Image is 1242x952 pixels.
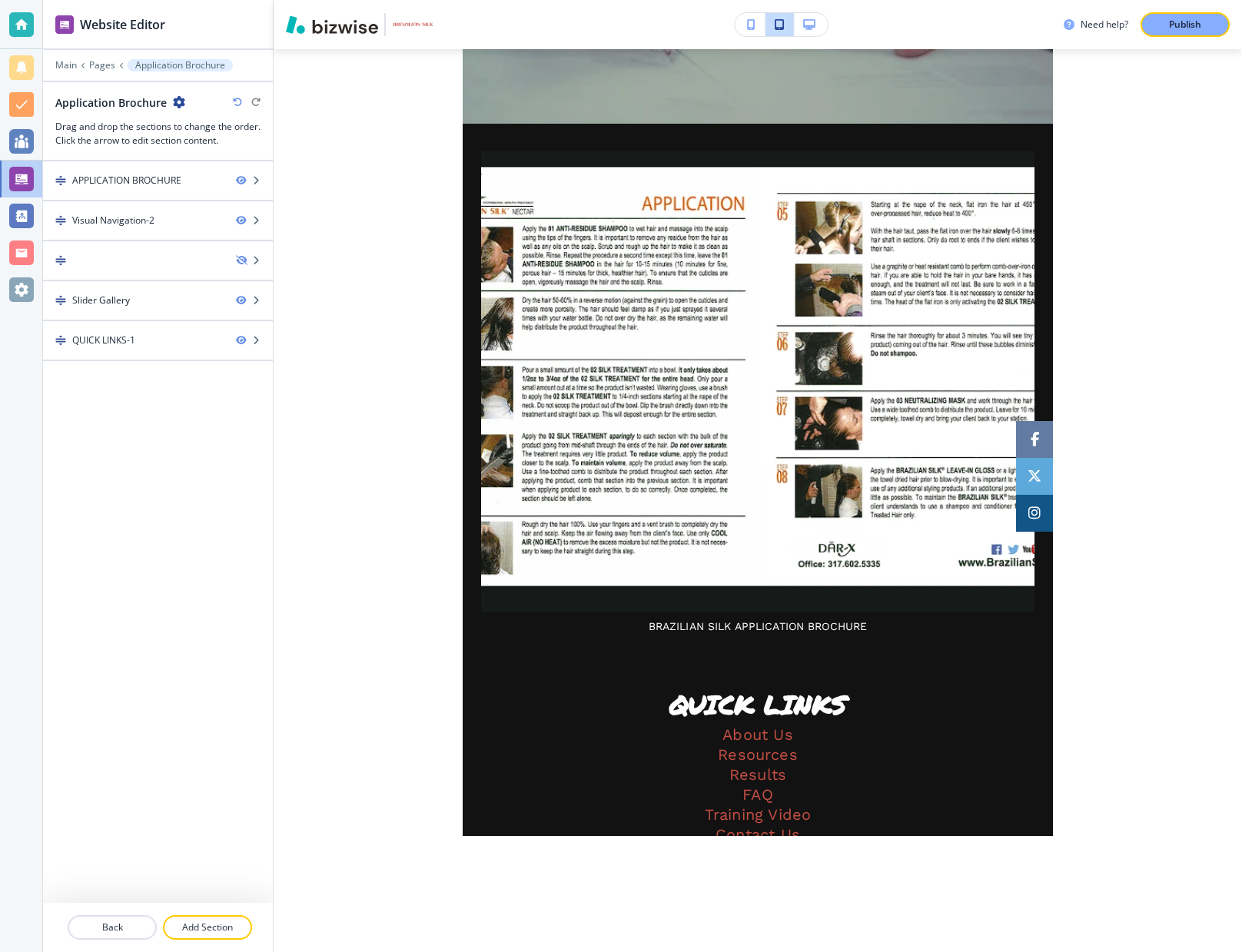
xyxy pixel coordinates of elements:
button: Main [55,60,77,71]
a: Contact Us [716,825,800,844]
div: Visual Navigation-2 [72,214,154,227]
p: Application Brochure [135,60,225,71]
p: Add Section [164,920,251,934]
button: Help [205,479,307,541]
p: Back [69,920,155,934]
h2: Website Editor [80,15,165,34]
div: Slider Gallery [72,294,130,307]
p: BRAZILIAN SILK APPLICATION BROCHURE [481,619,1034,635]
a: Results [729,765,786,784]
div: Google Tag Manager Guide [22,319,285,347]
p: How can we help? [31,135,277,161]
div: We'll be back online later [DATE] [32,210,257,226]
img: Your Logo [392,22,433,28]
p: Hi [PERSON_NAME] [31,109,277,135]
span: Messages [128,518,181,529]
div: Send us a message [32,194,257,210]
img: Drag [55,295,66,306]
div: DropInBlog Guide [22,290,285,319]
div: DragSlider Gallery [43,281,273,320]
a: Training Video [705,805,812,824]
button: Search for help [22,254,285,284]
div: Close [264,25,292,52]
button: Pages [89,60,115,71]
button: Back [68,915,157,940]
div: APPLICATION BROCHURE [72,174,181,187]
div: DragQUICK LINKS-1 [43,321,273,360]
img: Drag [55,215,66,226]
button: Messages [102,479,204,541]
div: Drag [43,241,273,280]
h2: Application Brochure [55,95,167,111]
a: Resources [718,745,798,764]
a: FAQ [742,785,773,804]
div: QUICK LINKS-1 [72,333,135,347]
button: Publish [1141,12,1230,37]
p: QUICK LINKS [481,690,1034,718]
img: editor icon [55,15,74,34]
span: Home [34,518,68,529]
img: Bizwise Logo [286,15,378,34]
img: Drag [55,335,66,346]
div: Google Tag Manager Guide [32,325,257,341]
span: Help [244,518,268,529]
img: Drag [55,175,66,186]
p: Publish [1169,18,1201,32]
span: Search for help [32,261,125,277]
div: DropInBlog Guide [32,297,257,313]
div: Connect Bizwise Email to Gmail [22,347,285,376]
img: Drag [55,255,66,266]
button: Application Brochure [128,59,233,71]
div: Send us a messageWe'll be back online later [DATE] [15,181,292,239]
h3: Drag and drop the sections to change the order. Click the arrow to edit section content. [55,120,261,148]
button: Add Section [163,915,252,940]
div: DragAPPLICATION BROCHURE [43,161,273,200]
div: Connect Bizwise Email to Gmail [32,353,257,370]
a: Social media link to facebook account [1016,421,1053,458]
a: About Us [722,725,793,744]
div: DragVisual Navigation-2 [43,201,273,240]
img: <p>BRAZILIAN SILK APPLICATION BROCHURE</p> [481,151,1034,612]
div: Profile image for Support [31,25,61,55]
a: Social media link to twitter account [1016,458,1053,495]
a: Social media link to instagram account [1016,495,1053,532]
h3: Need help? [1081,18,1128,32]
